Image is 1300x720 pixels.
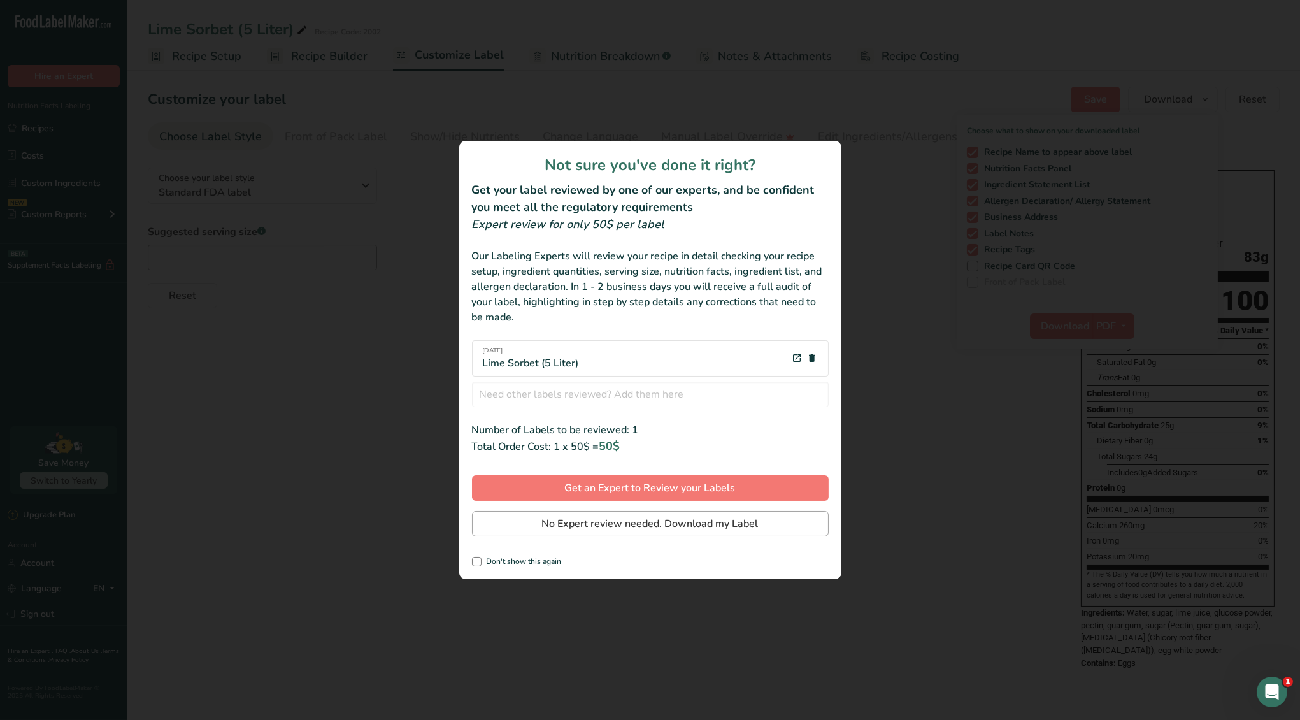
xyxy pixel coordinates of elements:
[472,382,829,407] input: Need other labels reviewed? Add them here
[472,438,829,455] div: Total Order Cost: 1 x 50$ =
[483,346,579,371] div: Lime Sorbet (5 Liter)
[542,516,759,531] span: No Expert review needed. Download my Label
[472,154,829,176] h1: Not sure you've done it right?
[472,511,829,536] button: No Expert review needed. Download my Label
[1283,677,1293,687] span: 1
[482,557,562,566] span: Don't show this again
[1257,677,1287,707] iframe: Intercom live chat
[483,346,579,356] span: [DATE]
[472,182,829,216] h2: Get your label reviewed by one of our experts, and be confident you meet all the regulatory requi...
[472,422,829,438] div: Number of Labels to be reviewed: 1
[472,216,829,233] div: Expert review for only 50$ per label
[472,248,829,325] div: Our Labeling Experts will review your recipe in detail checking your recipe setup, ingredient qua...
[565,480,736,496] span: Get an Expert to Review your Labels
[472,475,829,501] button: Get an Expert to Review your Labels
[599,438,620,454] span: 50$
